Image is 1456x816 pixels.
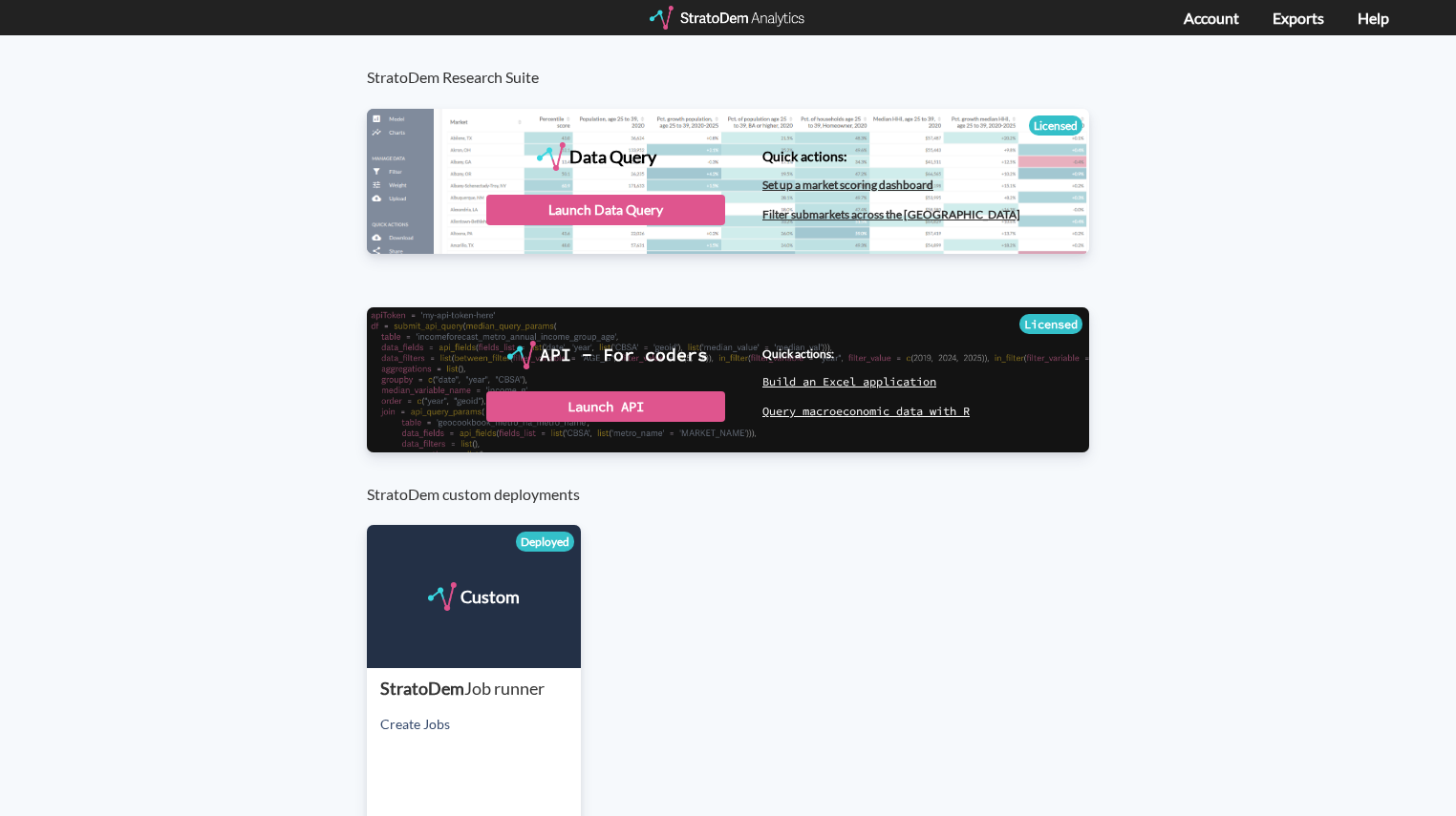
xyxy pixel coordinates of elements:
span: Job runner [464,678,545,699]
a: Build an Excel application [762,374,936,388]
div: Custom [460,582,520,611]
h4: Quick actions: [762,149,1020,163]
a: Account [1184,9,1239,27]
h3: StratoDem Research Suite [367,35,1109,86]
div: Data Query [569,142,656,171]
div: Licensed [1029,115,1082,136]
a: Exports [1273,9,1324,27]
div: Deployed [516,532,574,552]
h4: Quick actions: [762,347,970,360]
a: Set up a market scoring dashboard [762,178,933,192]
a: Help [1358,9,1389,27]
div: Launch API [486,391,725,422]
h3: StratoDem custom deployments [367,452,1109,503]
div: Licensed [1019,314,1082,334]
a: Query macroeconomic data with R [762,404,970,418]
a: Filter submarkets across the [GEOGRAPHIC_DATA] [762,207,1020,221]
div: Launch Data Query [486,195,725,225]
div: API - For coders [540,341,708,369]
div: Create Jobs [380,715,581,734]
div: StratoDem [380,677,581,701]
